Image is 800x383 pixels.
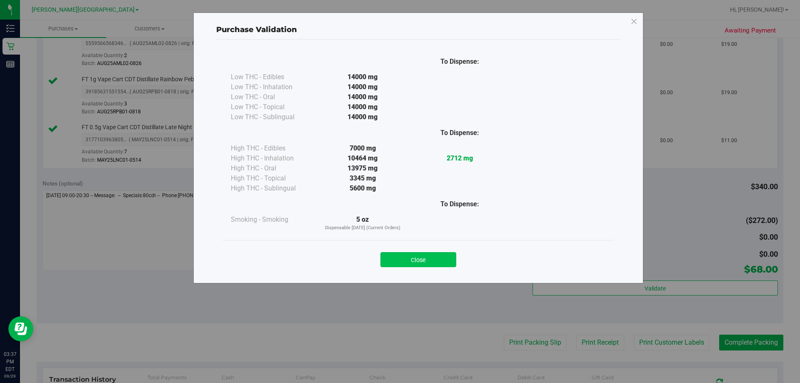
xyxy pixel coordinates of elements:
div: Low THC - Edibles [231,72,314,82]
div: 13975 mg [314,163,411,173]
p: Dispensable [DATE] (Current Orders) [314,225,411,232]
div: 5 oz [314,215,411,232]
div: High THC - Oral [231,163,314,173]
div: Low THC - Oral [231,92,314,102]
strong: 2712 mg [447,154,473,162]
div: 14000 mg [314,112,411,122]
div: 5600 mg [314,183,411,193]
div: 14000 mg [314,92,411,102]
div: High THC - Inhalation [231,153,314,163]
div: 7000 mg [314,143,411,153]
div: High THC - Sublingual [231,183,314,193]
div: Smoking - Smoking [231,215,314,225]
div: High THC - Edibles [231,143,314,153]
div: 14000 mg [314,102,411,112]
div: Low THC - Topical [231,102,314,112]
button: Close [380,252,456,267]
div: Low THC - Sublingual [231,112,314,122]
span: Purchase Validation [216,25,297,34]
div: 14000 mg [314,72,411,82]
div: To Dispense: [411,128,508,138]
div: Low THC - Inhalation [231,82,314,92]
div: To Dispense: [411,57,508,67]
div: High THC - Topical [231,173,314,183]
div: 10464 mg [314,153,411,163]
div: 14000 mg [314,82,411,92]
div: To Dispense: [411,199,508,209]
div: 3345 mg [314,173,411,183]
iframe: Resource center [8,316,33,341]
